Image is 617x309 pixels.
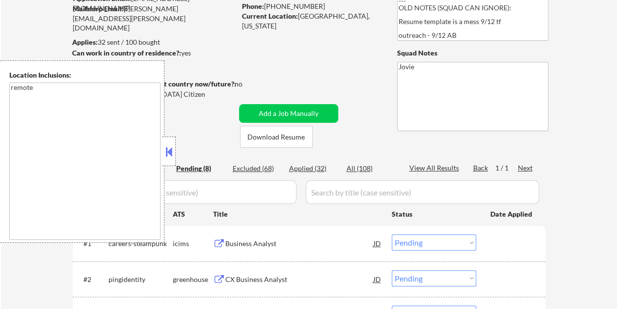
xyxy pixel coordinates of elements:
[73,4,236,33] div: [PERSON_NAME][EMAIL_ADDRESS][PERSON_NAME][DOMAIN_NAME]
[392,205,476,223] div: Status
[173,209,213,219] div: ATS
[373,234,382,252] div: JD
[373,270,382,288] div: JD
[213,209,382,219] div: Title
[239,104,338,123] button: Add a Job Manually
[76,180,296,204] input: Search by company (case sensitive)
[72,59,236,69] div: $70,000
[176,164,225,173] div: Pending (8)
[173,275,213,284] div: greenhouse
[9,70,161,80] div: Location Inclusions:
[242,2,264,10] strong: Phone:
[173,239,213,249] div: icims
[409,163,462,173] div: View All Results
[473,163,489,173] div: Back
[108,239,173,249] div: careers-steampunk
[73,4,124,13] strong: Mailslurp Email:
[490,209,534,219] div: Date Applied
[225,239,374,249] div: Business Analyst
[495,163,518,173] div: 1 / 1
[518,163,534,173] div: Next
[72,59,125,68] strong: Minimum salary:
[242,1,381,11] div: [PHONE_NUMBER]
[83,239,101,249] div: #1
[240,126,313,148] button: Download Resume
[306,180,539,204] input: Search by title (case sensitive)
[72,37,236,47] div: 32 sent / 100 bought
[289,164,338,173] div: Applied (32)
[242,11,381,30] div: [GEOGRAPHIC_DATA], [US_STATE]
[233,164,282,173] div: Excluded (68)
[108,275,173,284] div: pingidentity
[225,275,374,284] div: CX Business Analyst
[235,79,263,89] div: no
[72,38,98,46] strong: Applies:
[347,164,396,173] div: All (108)
[72,49,181,57] strong: Can work in country of residence?:
[83,275,101,284] div: #2
[397,48,548,58] div: Squad Notes
[242,12,298,20] strong: Current Location:
[72,48,233,58] div: yes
